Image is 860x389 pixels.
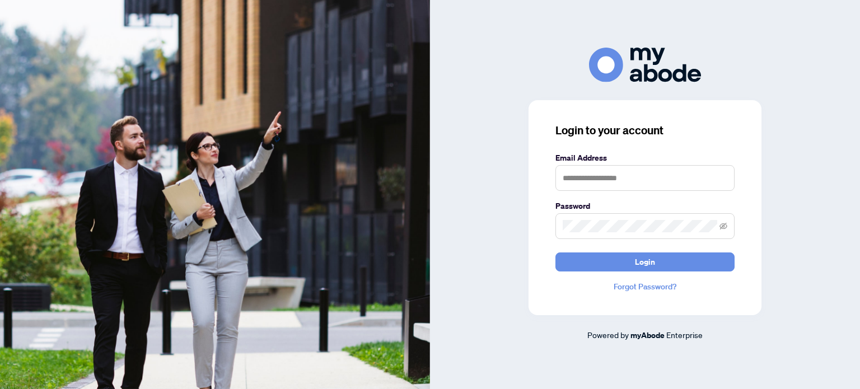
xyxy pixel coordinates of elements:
[587,330,629,340] span: Powered by
[719,222,727,230] span: eye-invisible
[589,48,701,82] img: ma-logo
[666,330,703,340] span: Enterprise
[555,152,735,164] label: Email Address
[630,329,665,341] a: myAbode
[635,253,655,271] span: Login
[555,280,735,293] a: Forgot Password?
[555,123,735,138] h3: Login to your account
[555,200,735,212] label: Password
[555,252,735,271] button: Login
